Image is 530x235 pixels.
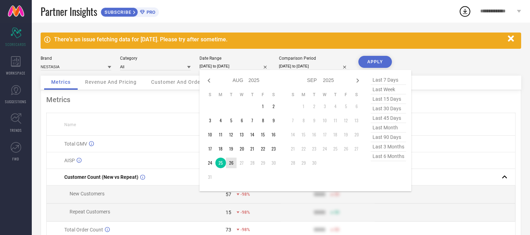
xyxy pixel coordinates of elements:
[268,92,279,98] th: Saturday
[205,143,215,154] td: Sun Aug 17 2025
[330,92,341,98] th: Thursday
[334,192,339,197] span: 50
[314,192,325,197] div: 9999
[268,101,279,112] td: Sat Aug 02 2025
[247,158,258,168] td: Thu Aug 28 2025
[341,92,351,98] th: Friday
[341,115,351,126] td: Fri Sep 12 2025
[268,158,279,168] td: Sat Aug 30 2025
[351,92,362,98] th: Saturday
[309,143,320,154] td: Tue Sep 23 2025
[351,143,362,154] td: Sat Sep 27 2025
[309,92,320,98] th: Tuesday
[215,115,226,126] td: Mon Aug 04 2025
[13,156,19,161] span: FWD
[215,129,226,140] td: Mon Aug 11 2025
[51,79,71,85] span: Metrics
[215,92,226,98] th: Monday
[371,142,406,152] span: last 3 months
[258,101,268,112] td: Fri Aug 01 2025
[237,92,247,98] th: Wednesday
[101,6,159,17] a: SUBSCRIBEPRO
[371,113,406,123] span: last 45 days
[64,158,75,163] span: AISP
[54,36,504,43] div: There's an issue fetching data for [DATE]. Please try after sometime.
[258,92,268,98] th: Friday
[226,210,231,215] div: 15
[200,63,270,70] input: Select date range
[309,101,320,112] td: Tue Sep 02 2025
[41,4,97,19] span: Partner Insights
[320,129,330,140] td: Wed Sep 17 2025
[320,92,330,98] th: Wednesday
[268,115,279,126] td: Sat Aug 09 2025
[64,227,103,233] span: Total Order Count
[330,115,341,126] td: Thu Sep 11 2025
[151,79,205,85] span: Customer And Orders
[237,129,247,140] td: Wed Aug 13 2025
[6,70,26,76] span: WORKSPACE
[145,10,155,15] span: PRO
[288,92,298,98] th: Sunday
[320,143,330,154] td: Wed Sep 24 2025
[288,129,298,140] td: Sun Sep 14 2025
[10,128,22,133] span: TRENDS
[226,115,237,126] td: Tue Aug 05 2025
[320,115,330,126] td: Wed Sep 10 2025
[334,227,339,232] span: 50
[205,129,215,140] td: Sun Aug 10 2025
[371,152,406,161] span: last 6 months
[237,115,247,126] td: Wed Aug 06 2025
[120,56,191,61] div: Category
[351,101,362,112] td: Sat Sep 06 2025
[309,115,320,126] td: Tue Sep 09 2025
[237,143,247,154] td: Wed Aug 20 2025
[5,99,27,104] span: SUGGESTIONS
[459,5,471,18] div: Open download list
[298,92,309,98] th: Monday
[6,42,26,47] span: SCORECARDS
[358,56,392,68] button: APPLY
[247,92,258,98] th: Thursday
[371,94,406,104] span: last 15 days
[288,143,298,154] td: Sun Sep 21 2025
[226,227,231,233] div: 73
[298,115,309,126] td: Mon Sep 08 2025
[341,129,351,140] td: Fri Sep 19 2025
[268,143,279,154] td: Sat Aug 23 2025
[371,133,406,142] span: last 90 days
[309,129,320,140] td: Tue Sep 16 2025
[247,115,258,126] td: Thu Aug 07 2025
[371,75,406,85] span: last 7 days
[247,129,258,140] td: Thu Aug 14 2025
[351,115,362,126] td: Sat Sep 13 2025
[258,115,268,126] td: Fri Aug 08 2025
[226,92,237,98] th: Tuesday
[371,104,406,113] span: last 30 days
[215,158,226,168] td: Mon Aug 25 2025
[64,122,76,127] span: Name
[298,129,309,140] td: Mon Sep 15 2025
[41,56,111,61] div: Brand
[64,141,87,147] span: Total GMV
[240,192,250,197] span: -98%
[341,143,351,154] td: Fri Sep 26 2025
[320,101,330,112] td: Wed Sep 03 2025
[330,129,341,140] td: Thu Sep 18 2025
[334,210,339,215] span: 50
[279,56,350,61] div: Comparison Period
[279,63,350,70] input: Select comparison period
[205,115,215,126] td: Sun Aug 03 2025
[314,227,325,233] div: 9999
[46,95,516,104] div: Metrics
[226,143,237,154] td: Tue Aug 19 2025
[288,115,298,126] td: Sun Sep 07 2025
[200,56,270,61] div: Date Range
[330,143,341,154] td: Thu Sep 25 2025
[330,101,341,112] td: Thu Sep 04 2025
[226,192,231,197] div: 57
[237,158,247,168] td: Wed Aug 27 2025
[205,92,215,98] th: Sunday
[298,101,309,112] td: Mon Sep 01 2025
[351,129,362,140] td: Sat Sep 20 2025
